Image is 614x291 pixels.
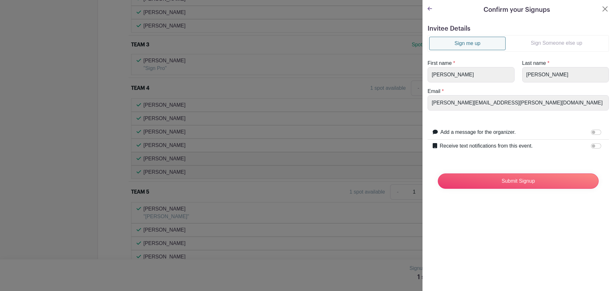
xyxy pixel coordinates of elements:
[428,25,609,33] h5: Invitee Details
[522,59,546,67] label: Last name
[484,5,550,15] h5: Confirm your Signups
[438,173,599,189] input: Submit Signup
[428,59,452,67] label: First name
[440,142,533,150] label: Receive text notifications from this event.
[429,37,506,50] a: Sign me up
[506,37,607,50] a: Sign Someone else up
[440,128,516,136] label: Add a message for the organizer.
[428,88,440,95] label: Email
[601,5,609,13] button: Close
